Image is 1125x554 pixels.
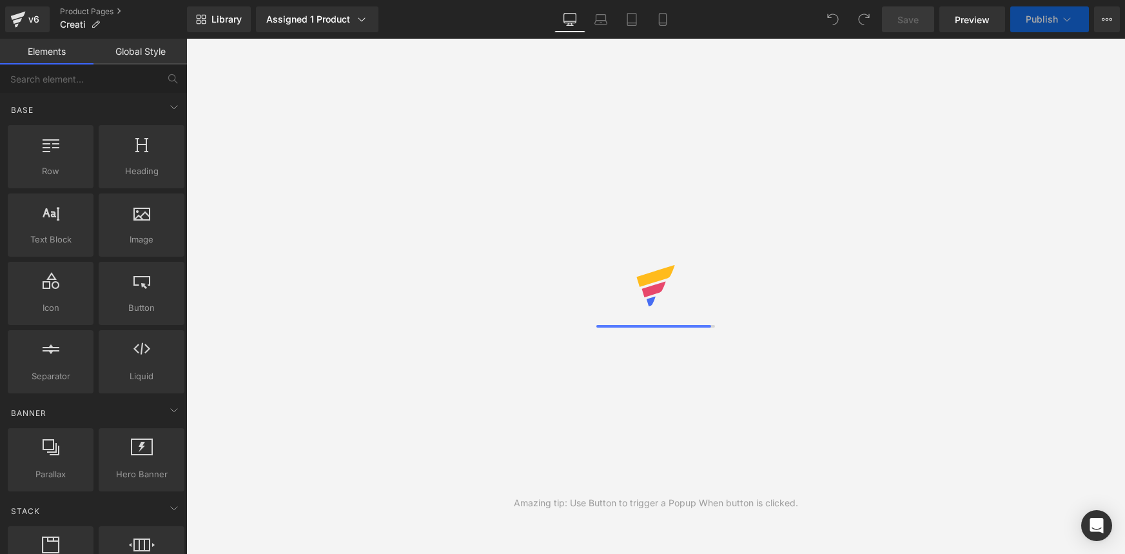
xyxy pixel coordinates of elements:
button: More [1094,6,1120,32]
a: Laptop [585,6,616,32]
button: Undo [820,6,846,32]
div: v6 [26,11,42,28]
span: Preview [955,13,990,26]
span: Row [12,164,90,178]
span: Hero Banner [103,468,181,481]
div: Open Intercom Messenger [1081,510,1112,541]
span: Publish [1026,14,1058,25]
a: Preview [939,6,1005,32]
span: Library [211,14,242,25]
span: Icon [12,301,90,315]
a: Tablet [616,6,647,32]
span: Parallax [12,468,90,481]
div: Amazing tip: Use Button to trigger a Popup When button is clicked. [514,496,798,510]
div: Assigned 1 Product [266,13,368,26]
a: Global Style [93,39,187,64]
span: Image [103,233,181,246]
button: Publish [1010,6,1089,32]
span: Creati [60,19,86,30]
span: Text Block [12,233,90,246]
a: Desktop [554,6,585,32]
span: Banner [10,407,48,419]
span: Button [103,301,181,315]
a: Mobile [647,6,678,32]
a: New Library [187,6,251,32]
span: Save [897,13,919,26]
a: v6 [5,6,50,32]
a: Product Pages [60,6,187,17]
span: Liquid [103,370,181,383]
span: Stack [10,505,41,517]
span: Base [10,104,35,116]
span: Separator [12,370,90,383]
span: Heading [103,164,181,178]
button: Redo [851,6,877,32]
